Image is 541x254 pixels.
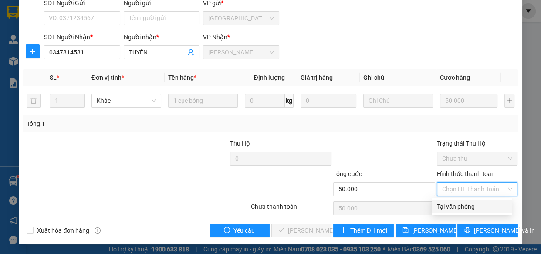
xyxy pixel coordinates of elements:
span: [PERSON_NAME] thay đổi [412,226,482,235]
span: plus [26,48,39,55]
button: save[PERSON_NAME] thay đổi [396,224,456,237]
input: 0 [301,94,356,108]
span: exclamation-circle [224,227,230,234]
button: plusThêm ĐH mới [333,224,393,237]
button: exclamation-circleYêu cầu [210,224,270,237]
span: Chưa thu [442,152,513,165]
span: Phan Rang [208,46,274,59]
div: Tổng: 1 [27,119,210,129]
span: Tên hàng [168,74,196,81]
span: Sài Gòn [208,12,274,25]
button: plus [504,94,514,108]
input: VD: Bàn, Ghế [168,94,238,108]
button: printer[PERSON_NAME] và In [457,224,517,237]
span: save [402,227,409,234]
button: check[PERSON_NAME] và Giao hàng [271,224,331,237]
span: Cước hàng [440,74,470,81]
input: Ghi Chú [363,94,433,108]
th: Ghi chú [360,69,436,86]
label: Hình thức thanh toán [437,170,495,177]
span: Giá trị hàng [301,74,333,81]
span: SL [50,74,57,81]
span: [PERSON_NAME] và In [474,226,535,235]
span: Thu Hộ [230,140,250,147]
div: Trạng thái Thu Hộ [437,139,518,148]
div: Người nhận [124,32,200,42]
span: info-circle [95,227,101,234]
span: printer [464,227,470,234]
button: delete [27,94,41,108]
span: Định lượng [254,74,284,81]
span: Tổng cước [333,170,362,177]
span: Thêm ĐH mới [350,226,387,235]
span: kg [285,94,294,108]
span: Chọn HT Thanh Toán [442,183,513,196]
span: plus [340,227,346,234]
span: VP Nhận [203,34,227,41]
span: Yêu cầu [233,226,255,235]
div: Tại văn phòng [437,202,507,211]
button: plus [26,44,40,58]
span: user-add [187,49,194,56]
div: Chưa thanh toán [250,202,333,217]
span: Đơn vị tính [91,74,124,81]
div: SĐT Người Nhận [44,32,120,42]
span: Xuất hóa đơn hàng [34,226,93,235]
input: 0 [440,94,497,108]
span: Khác [97,94,156,107]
